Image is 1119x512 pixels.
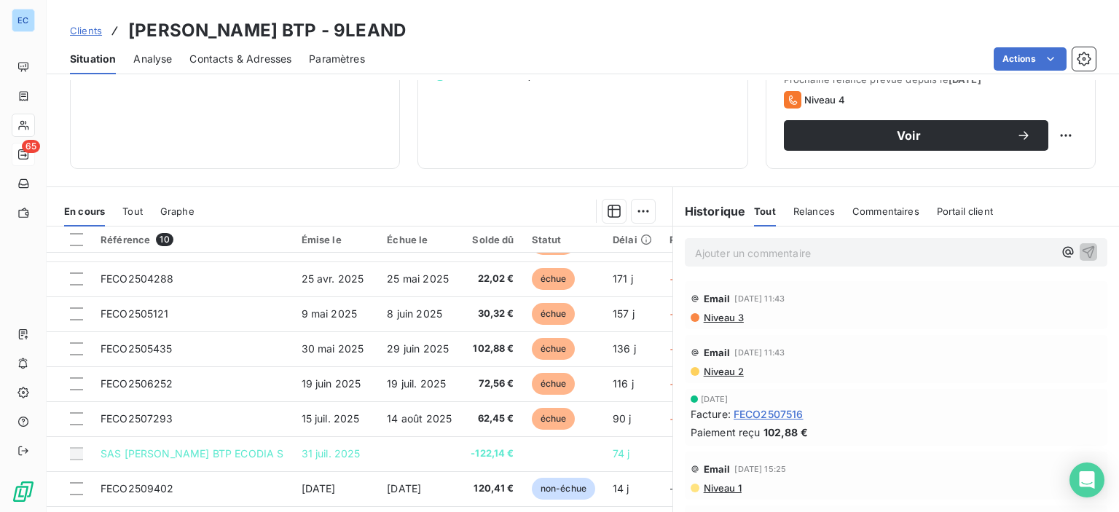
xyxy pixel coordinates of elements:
[133,52,172,66] span: Analyse
[670,482,691,495] span: -16 j
[801,130,1016,141] span: Voir
[160,205,195,217] span: Graphe
[101,272,174,285] span: FECO2504288
[691,425,761,440] span: Paiement reçu
[702,312,744,323] span: Niveau 3
[673,202,746,220] h6: Historique
[101,307,169,320] span: FECO2505121
[471,272,514,286] span: 22,02 €
[302,307,358,320] span: 9 mai 2025
[532,373,576,395] span: échue
[670,342,699,355] span: +106 j
[302,234,370,245] div: Émise le
[613,447,630,460] span: 74 j
[101,412,173,425] span: FECO2507293
[994,47,1067,71] button: Actions
[101,377,173,390] span: FECO2506252
[754,205,776,217] span: Tout
[302,412,360,425] span: 15 juil. 2025
[734,406,804,422] span: FECO2507516
[302,342,364,355] span: 30 mai 2025
[101,447,284,460] span: SAS [PERSON_NAME] BTP ECODIA S
[670,234,716,245] div: Retard
[471,411,514,426] span: 62,45 €
[670,412,695,425] span: +60 j
[12,9,35,32] div: EC
[613,272,633,285] span: 171 j
[128,17,406,44] h3: [PERSON_NAME] BTP - 9LEAND
[704,347,731,358] span: Email
[471,342,514,356] span: 102,88 €
[532,234,595,245] div: Statut
[64,205,105,217] span: En cours
[613,342,636,355] span: 136 j
[1069,462,1104,497] div: Open Intercom Messenger
[670,377,695,390] span: +86 j
[613,412,632,425] span: 90 j
[734,294,785,303] span: [DATE] 11:43
[670,307,699,320] span: +127 j
[471,377,514,391] span: 72,56 €
[704,293,731,304] span: Email
[70,23,102,38] a: Clients
[471,446,514,461] span: -122,14 €
[471,481,514,496] span: 120,41 €
[70,25,102,36] span: Clients
[763,425,808,440] span: 102,88 €
[22,140,40,153] span: 65
[387,377,446,390] span: 19 juil. 2025
[613,377,634,390] span: 116 j
[156,233,173,246] span: 10
[704,463,731,475] span: Email
[189,52,291,66] span: Contacts & Adresses
[387,234,453,245] div: Échue le
[670,272,697,285] span: +141 j
[793,205,835,217] span: Relances
[734,465,786,473] span: [DATE] 15:25
[734,348,785,357] span: [DATE] 11:43
[937,205,993,217] span: Portail client
[613,482,629,495] span: 14 j
[804,94,845,106] span: Niveau 4
[702,366,744,377] span: Niveau 2
[701,395,729,403] span: [DATE]
[387,482,421,495] span: [DATE]
[302,377,361,390] span: 19 juin 2025
[532,408,576,430] span: échue
[302,482,336,495] span: [DATE]
[532,268,576,290] span: échue
[852,205,919,217] span: Commentaires
[471,234,514,245] div: Solde dû
[532,478,595,500] span: non-échue
[613,307,635,320] span: 157 j
[532,338,576,360] span: échue
[309,52,365,66] span: Paramètres
[101,233,284,246] div: Référence
[12,480,35,503] img: Logo LeanPay
[70,52,116,66] span: Situation
[784,120,1048,151] button: Voir
[691,406,731,422] span: Facture :
[101,342,173,355] span: FECO2505435
[387,307,442,320] span: 8 juin 2025
[387,272,449,285] span: 25 mai 2025
[302,272,364,285] span: 25 avr. 2025
[387,342,449,355] span: 29 juin 2025
[613,234,652,245] div: Délai
[122,205,143,217] span: Tout
[101,482,174,495] span: FECO2509402
[387,412,452,425] span: 14 août 2025
[302,447,361,460] span: 31 juil. 2025
[471,307,514,321] span: 30,32 €
[532,303,576,325] span: échue
[702,482,742,494] span: Niveau 1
